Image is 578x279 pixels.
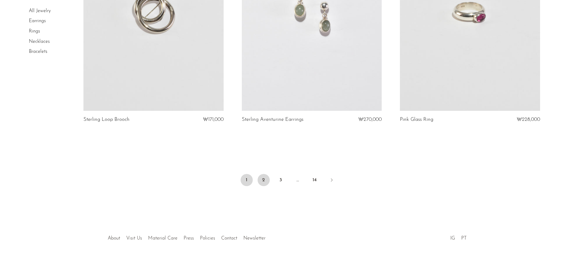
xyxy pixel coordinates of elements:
ul: Social Medias [447,231,470,243]
a: Bracelets [29,49,47,54]
a: Next [326,174,338,187]
span: ₩171,000 [203,117,224,122]
span: ₩270,000 [358,117,382,122]
a: Sterling Loop Brooch [83,117,130,122]
a: Material Care [148,236,177,241]
a: PT [461,236,467,241]
span: ₩228,000 [517,117,540,122]
a: All Jewelry [29,9,51,13]
a: Press [184,236,194,241]
a: Contact [221,236,237,241]
a: Sterling Aventurine Earrings [242,117,303,122]
a: IG [450,236,455,241]
a: Earrings [29,19,46,24]
span: 1 [241,174,253,186]
a: About [108,236,120,241]
span: … [292,174,304,186]
a: Rings [29,29,40,34]
a: Policies [200,236,215,241]
ul: Quick links [105,231,269,243]
a: Visit Us [126,236,142,241]
a: 3 [275,174,287,186]
a: 2 [258,174,270,186]
a: Pink Glass Ring [400,117,433,122]
a: Necklaces [29,39,50,44]
a: 14 [309,174,321,186]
